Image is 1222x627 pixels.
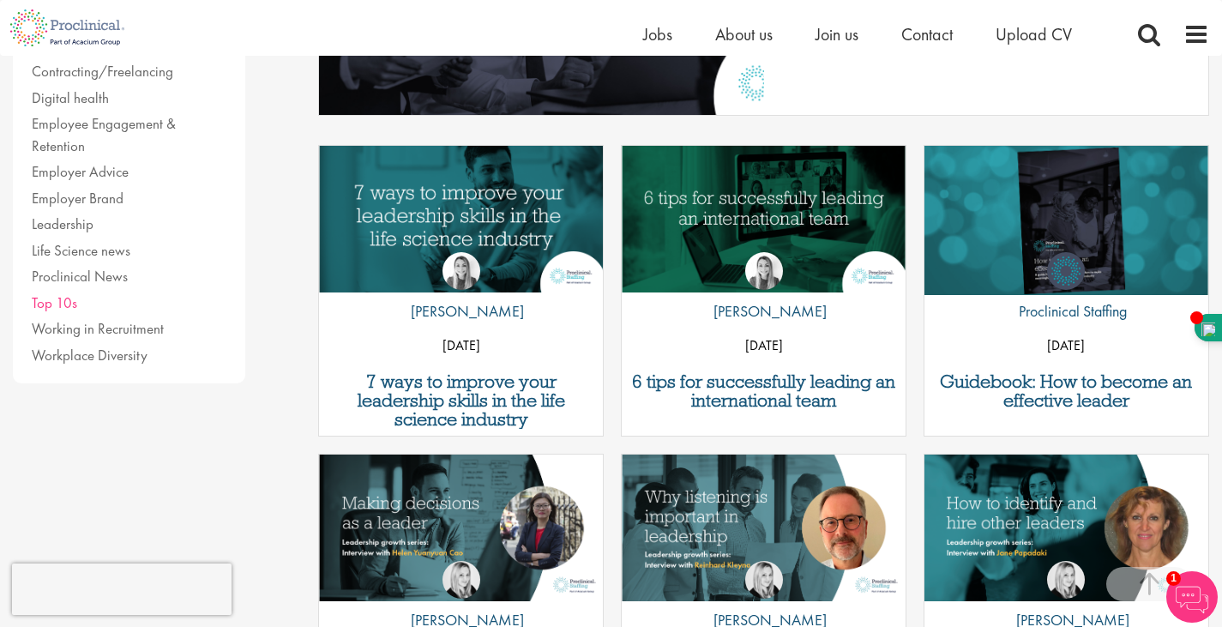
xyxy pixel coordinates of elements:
[32,319,164,338] a: Working in Recruitment
[996,23,1072,45] a: Upload CV
[901,23,953,45] a: Contact
[32,162,129,181] a: Employer Advice
[32,189,123,208] a: Employer Brand
[622,455,906,602] img: Why listening is important in leadership | Reinhard Kleyna
[1047,252,1085,290] img: Proclinical Staffing
[12,564,232,615] iframe: reCAPTCHA
[1166,571,1218,623] img: Chatbot
[1006,298,1127,324] p: Proclinical Staffing
[816,23,858,45] a: Join us
[32,114,176,155] a: Employee Engagement & Retention
[32,88,109,107] a: Digital health
[924,146,1208,298] a: Link to a post
[924,455,1208,602] img: How to identify and hire other leaders | Jane Papadaki
[442,561,480,599] img: Naima Morys
[398,252,524,333] a: Hannah Burke [PERSON_NAME]
[319,455,603,602] img: Decisions in leadership with Helen Yuanyuan Cao
[32,241,130,260] a: Life Science news
[319,333,603,359] p: [DATE]
[745,252,783,290] img: Hannah Burke
[32,346,147,365] a: Workplace Diversity
[701,298,827,324] p: [PERSON_NAME]
[1166,571,1181,586] span: 1
[622,146,906,298] a: Link to a post
[630,372,897,410] a: 6 tips for successfully leading an international team
[319,455,603,606] a: Link to a post
[442,252,480,290] img: Hannah Burke
[1006,252,1127,333] a: Proclinical Staffing Proclinical Staffing
[32,293,77,312] a: Top 10s
[1047,561,1085,599] img: Naima Morys
[32,214,93,233] a: Leadership
[924,146,1208,296] img: Leadership in life sciences
[622,455,906,606] a: Link to a post
[622,333,906,359] p: [DATE]
[924,455,1208,606] a: Link to a post
[924,333,1208,359] p: [DATE]
[745,561,783,599] img: Naima Morys
[32,62,173,81] a: Contracting/Freelancing
[328,372,594,429] a: 7 ways to improve your leadership skills in the life science industry
[933,372,1200,410] a: Guidebook: How to become an effective leader
[701,252,827,333] a: Hannah Burke [PERSON_NAME]
[622,146,906,293] img: 6 tips for leading an international team
[715,23,773,45] a: About us
[398,298,524,324] p: [PERSON_NAME]
[319,146,603,298] a: Link to a post
[643,23,672,45] a: Jobs
[32,267,128,286] a: Proclinical News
